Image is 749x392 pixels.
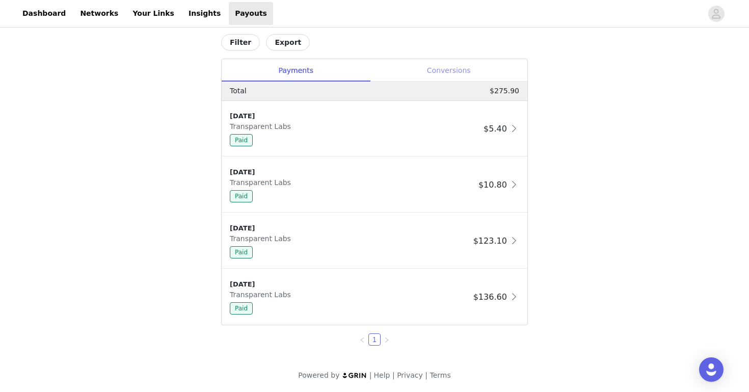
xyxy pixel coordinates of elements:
div: clickable-list-item [222,101,527,157]
a: Insights [182,2,227,25]
span: | [369,371,372,379]
div: clickable-list-item [222,157,527,213]
span: $10.80 [478,180,507,190]
button: Filter [221,34,260,50]
a: Payouts [229,2,273,25]
span: | [392,371,395,379]
a: 1 [369,334,380,345]
span: Paid [230,246,253,258]
img: logo [342,372,367,379]
div: clickable-list-item [222,213,527,269]
div: Open Intercom Messenger [699,357,724,382]
span: Transparent Labs [230,291,295,299]
span: $123.10 [473,236,507,246]
div: avatar [711,6,721,22]
p: Total [230,86,247,96]
span: $136.60 [473,292,507,302]
button: Export [266,34,310,50]
i: icon: right [384,337,390,343]
li: Previous Page [356,333,368,346]
span: | [425,371,427,379]
a: Terms [430,371,450,379]
span: $5.40 [484,124,507,134]
a: Privacy [397,371,423,379]
span: Transparent Labs [230,234,295,243]
span: Powered by [298,371,339,379]
div: Conversions [370,59,527,82]
li: 1 [368,333,381,346]
a: Help [374,371,390,379]
div: [DATE] [230,167,474,177]
span: Paid [230,190,253,202]
div: [DATE] [230,279,469,290]
span: Paid [230,302,253,315]
div: [DATE] [230,223,469,233]
p: $275.90 [490,86,519,96]
li: Next Page [381,333,393,346]
div: [DATE] [230,111,479,121]
span: Transparent Labs [230,122,295,130]
a: Networks [74,2,124,25]
a: Dashboard [16,2,72,25]
a: Your Links [126,2,180,25]
span: Transparent Labs [230,178,295,187]
span: Paid [230,134,253,146]
i: icon: left [359,337,365,343]
div: clickable-list-item [222,269,527,325]
div: Payments [222,59,370,82]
